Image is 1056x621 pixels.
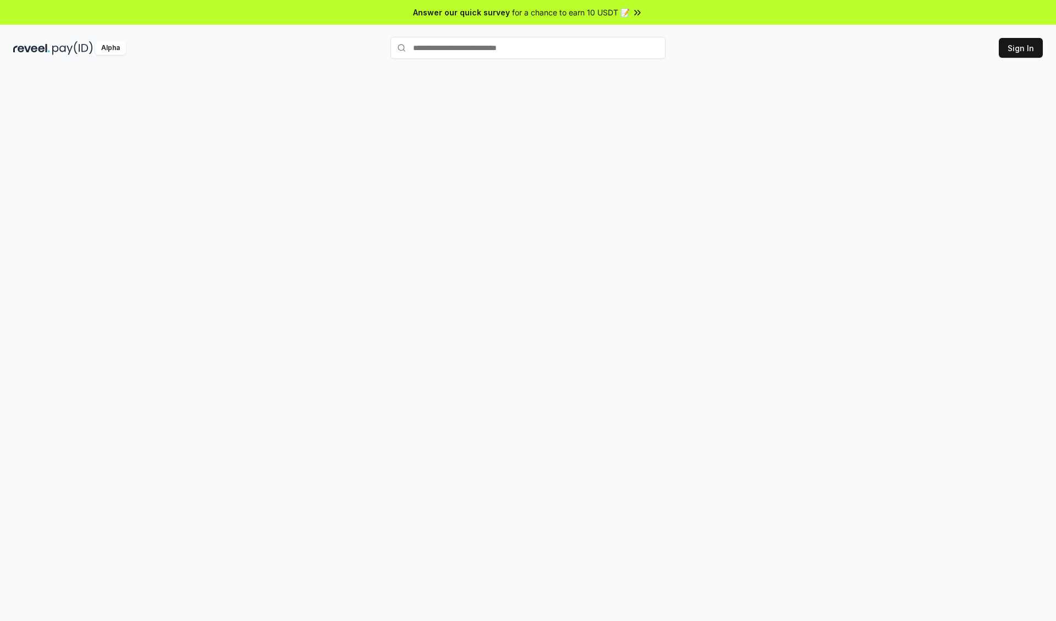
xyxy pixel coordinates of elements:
img: pay_id [52,41,93,55]
span: for a chance to earn 10 USDT 📝 [512,7,630,18]
div: Alpha [95,41,126,55]
img: reveel_dark [13,41,50,55]
button: Sign In [999,38,1043,58]
span: Answer our quick survey [413,7,510,18]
